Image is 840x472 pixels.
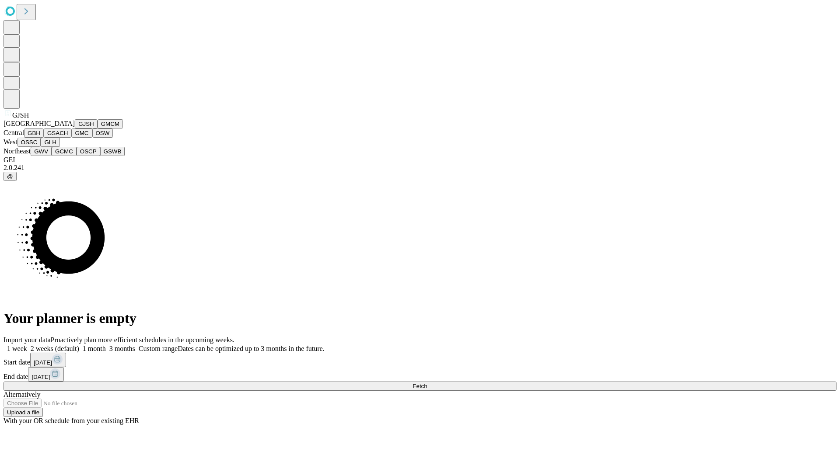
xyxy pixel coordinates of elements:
[75,119,98,128] button: GJSH
[98,119,123,128] button: GMCM
[41,138,59,147] button: GLH
[3,391,40,398] span: Alternatively
[30,353,66,367] button: [DATE]
[3,129,24,136] span: Central
[3,156,836,164] div: GEI
[7,173,13,180] span: @
[77,147,100,156] button: OSCP
[17,138,41,147] button: OSSC
[3,367,836,382] div: End date
[3,353,836,367] div: Start date
[7,345,27,352] span: 1 week
[92,128,113,138] button: OSW
[3,138,17,146] span: West
[109,345,135,352] span: 3 months
[3,408,43,417] button: Upload a file
[52,147,77,156] button: GCMC
[3,164,836,172] div: 2.0.241
[3,336,51,344] span: Import your data
[31,147,52,156] button: GWV
[34,359,52,366] span: [DATE]
[3,172,17,181] button: @
[3,417,139,424] span: With your OR schedule from your existing EHR
[31,345,79,352] span: 2 weeks (default)
[139,345,178,352] span: Custom range
[3,120,75,127] span: [GEOGRAPHIC_DATA]
[83,345,106,352] span: 1 month
[24,128,44,138] button: GBH
[178,345,324,352] span: Dates can be optimized up to 3 months in the future.
[3,310,836,326] h1: Your planner is empty
[12,111,29,119] span: GJSH
[413,383,427,389] span: Fetch
[28,367,64,382] button: [DATE]
[3,147,31,155] span: Northeast
[31,374,50,380] span: [DATE]
[51,336,234,344] span: Proactively plan more efficient schedules in the upcoming weeks.
[100,147,125,156] button: GSWB
[71,128,92,138] button: GMC
[44,128,71,138] button: GSACH
[3,382,836,391] button: Fetch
